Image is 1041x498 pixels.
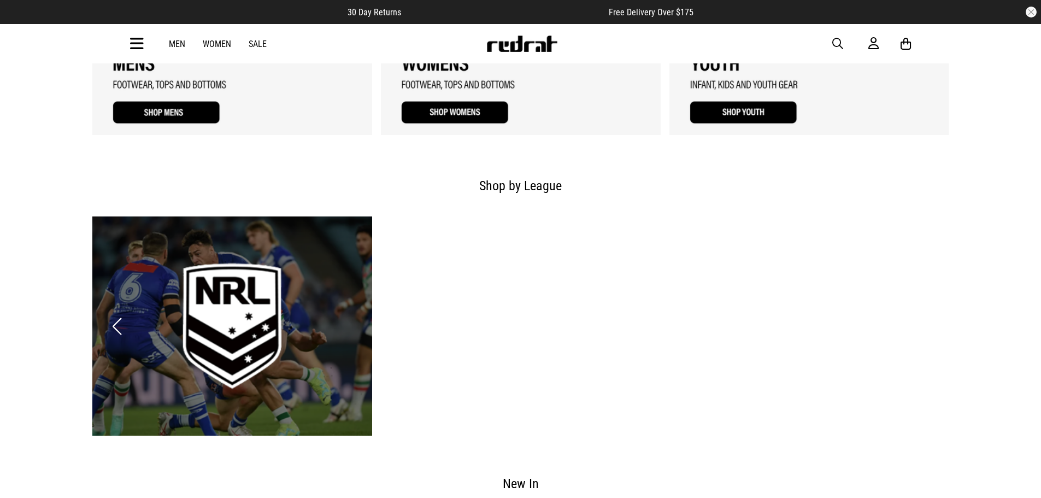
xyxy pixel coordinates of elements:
a: Sale [249,39,267,49]
a: Women [203,39,231,49]
h2: New In [101,473,940,495]
button: Previous slide [110,314,125,338]
h2: Shop by League [101,175,940,197]
div: 4 / 6 [92,216,372,436]
button: Open LiveChat chat widget [9,4,42,37]
iframe: Customer reviews powered by Trustpilot [423,7,587,17]
button: Next slide [917,314,932,338]
img: Redrat logo [486,36,558,52]
a: Men [169,39,185,49]
span: 30 Day Returns [348,7,401,17]
span: Free Delivery Over $175 [609,7,693,17]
